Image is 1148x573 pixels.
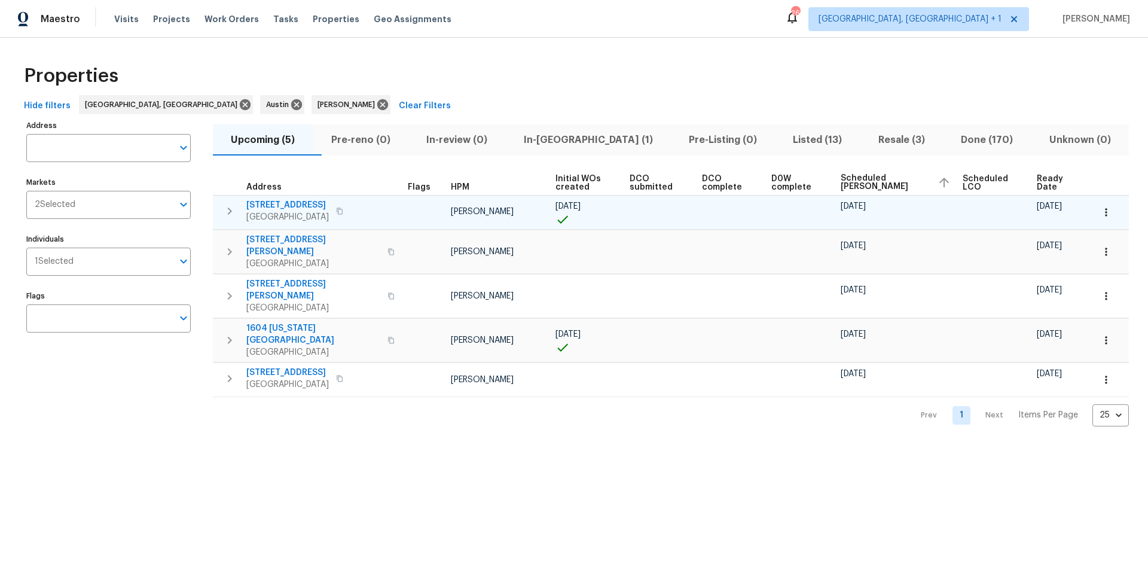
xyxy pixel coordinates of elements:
[266,99,294,111] span: Austin
[451,336,514,345] span: [PERSON_NAME]
[451,292,514,300] span: [PERSON_NAME]
[1037,286,1062,294] span: [DATE]
[909,404,1129,426] nav: Pagination Navigation
[555,330,581,339] span: [DATE]
[963,175,1016,191] span: Scheduled LCO
[273,15,298,23] span: Tasks
[41,13,80,25] span: Maestro
[24,99,71,114] span: Hide filters
[26,179,191,186] label: Markets
[394,95,456,117] button: Clear Filters
[950,132,1024,148] span: Done (170)
[1039,132,1122,148] span: Unknown (0)
[35,200,75,210] span: 2 Selected
[26,236,191,243] label: Individuals
[782,132,853,148] span: Listed (13)
[374,13,451,25] span: Geo Assignments
[451,183,469,191] span: HPM
[175,196,192,213] button: Open
[555,202,581,211] span: [DATE]
[1037,370,1062,378] span: [DATE]
[1058,13,1130,25] span: [PERSON_NAME]
[1037,242,1062,250] span: [DATE]
[312,95,390,114] div: [PERSON_NAME]
[841,202,866,211] span: [DATE]
[204,13,259,25] span: Work Orders
[26,122,191,129] label: Address
[702,175,751,191] span: DCO complete
[175,310,192,327] button: Open
[260,95,304,114] div: Austin
[85,99,242,111] span: [GEOGRAPHIC_DATA], [GEOGRAPHIC_DATA]
[246,199,329,211] span: [STREET_ADDRESS]
[512,132,663,148] span: In-[GEOGRAPHIC_DATA] (1)
[220,132,306,148] span: Upcoming (5)
[868,132,936,148] span: Resale (3)
[246,211,329,223] span: [GEOGRAPHIC_DATA]
[678,132,768,148] span: Pre-Listing (0)
[246,183,282,191] span: Address
[26,292,191,300] label: Flags
[1018,409,1078,421] p: Items Per Page
[630,175,682,191] span: DCO submitted
[771,175,820,191] span: D0W complete
[399,99,451,114] span: Clear Filters
[320,132,401,148] span: Pre-reno (0)
[246,322,380,346] span: 1604 [US_STATE][GEOGRAPHIC_DATA]
[952,406,970,425] a: Goto page 1
[408,183,430,191] span: Flags
[114,13,139,25] span: Visits
[841,370,866,378] span: [DATE]
[841,242,866,250] span: [DATE]
[416,132,498,148] span: In-review (0)
[246,234,380,258] span: [STREET_ADDRESS][PERSON_NAME]
[153,13,190,25] span: Projects
[246,379,329,391] span: [GEOGRAPHIC_DATA]
[79,95,253,114] div: [GEOGRAPHIC_DATA], [GEOGRAPHIC_DATA]
[35,257,74,267] span: 1 Selected
[246,367,329,379] span: [STREET_ADDRESS]
[246,258,380,270] span: [GEOGRAPHIC_DATA]
[19,95,75,117] button: Hide filters
[175,253,192,270] button: Open
[1092,400,1129,431] div: 25
[175,139,192,156] button: Open
[841,330,866,339] span: [DATE]
[313,13,359,25] span: Properties
[1037,330,1062,339] span: [DATE]
[451,248,514,256] span: [PERSON_NAME]
[317,99,380,111] span: [PERSON_NAME]
[451,208,514,216] span: [PERSON_NAME]
[791,7,799,19] div: 26
[555,175,609,191] span: Initial WOs created
[841,286,866,294] span: [DATE]
[246,346,380,358] span: [GEOGRAPHIC_DATA]
[1037,202,1062,211] span: [DATE]
[1037,175,1073,191] span: Ready Date
[841,174,928,191] span: Scheduled [PERSON_NAME]
[246,278,380,302] span: [STREET_ADDRESS][PERSON_NAME]
[24,70,118,82] span: Properties
[246,302,380,314] span: [GEOGRAPHIC_DATA]
[819,13,1002,25] span: [GEOGRAPHIC_DATA], [GEOGRAPHIC_DATA] + 1
[451,376,514,384] span: [PERSON_NAME]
